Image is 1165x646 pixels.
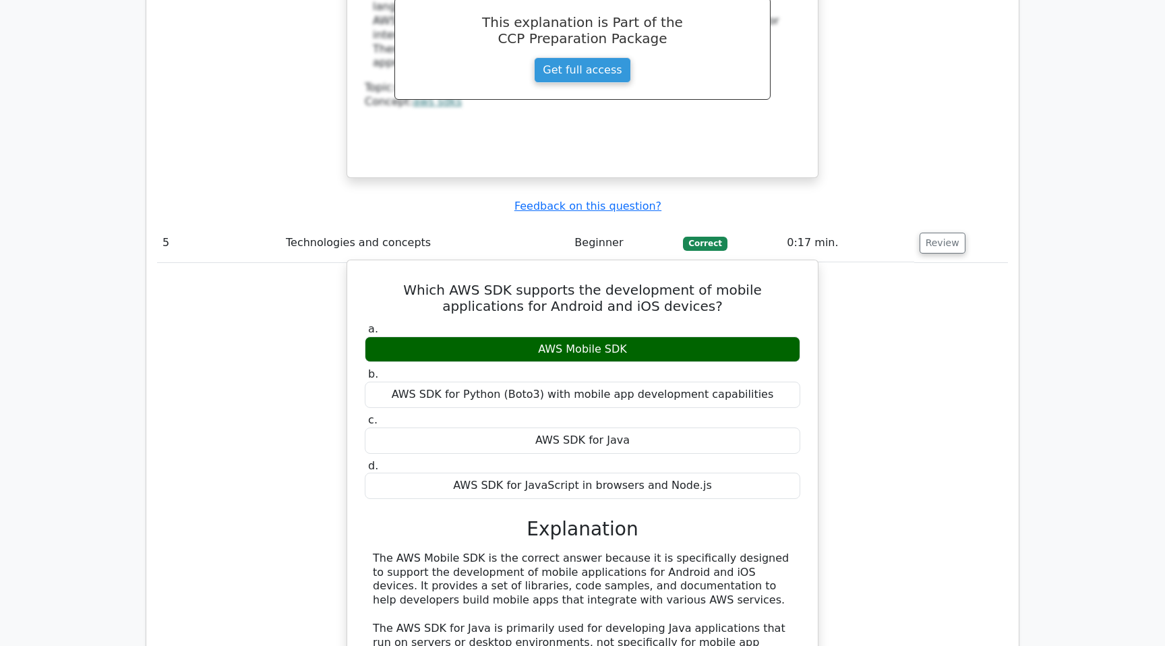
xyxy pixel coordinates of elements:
div: AWS SDK for JavaScript in browsers and Node.js [365,473,800,499]
div: Topic: [365,81,800,95]
button: Review [920,233,965,254]
td: 5 [157,224,280,262]
span: Correct [683,237,727,250]
span: d. [368,459,378,472]
td: 0:17 min. [781,224,914,262]
td: Technologies and concepts [280,224,569,262]
a: aws sdks [413,95,462,108]
div: Concept: [365,95,800,109]
div: AWS Mobile SDK [365,336,800,363]
span: b. [368,368,378,380]
a: Feedback on this question? [514,200,661,212]
div: AWS SDK for Java [365,428,800,454]
td: Beginner [569,224,678,262]
h5: Which AWS SDK supports the development of mobile applications for Android and iOS devices? [363,282,802,314]
h3: Explanation [373,518,792,541]
div: AWS SDK for Python (Boto3) with mobile app development capabilities [365,382,800,408]
span: a. [368,322,378,335]
a: Get full access [534,57,630,83]
span: c. [368,413,378,426]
